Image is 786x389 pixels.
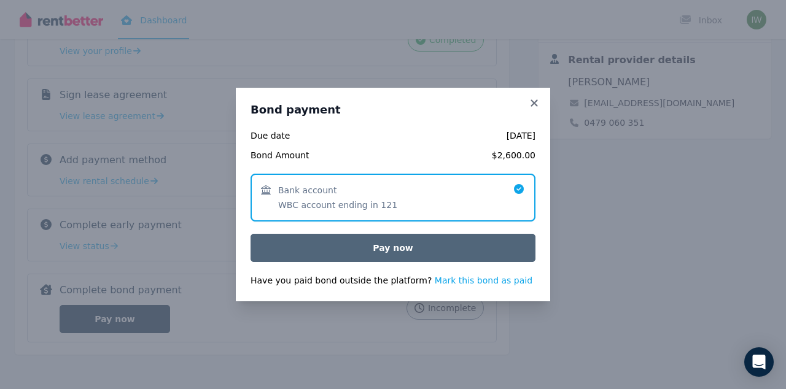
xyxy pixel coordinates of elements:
[251,102,535,117] h3: Bond payment
[251,149,336,161] span: Bond Amount
[343,149,535,161] span: $2,600.00
[744,347,774,377] div: Open Intercom Messenger
[251,234,535,262] button: Pay now
[343,129,535,142] span: [DATE]
[278,184,337,196] span: Bank account
[278,199,397,211] span: WBC account ending in 121
[251,274,535,287] p: Have you paid bond outside the platform?
[435,274,532,287] button: Mark this bond as paid
[251,129,336,142] span: Due date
